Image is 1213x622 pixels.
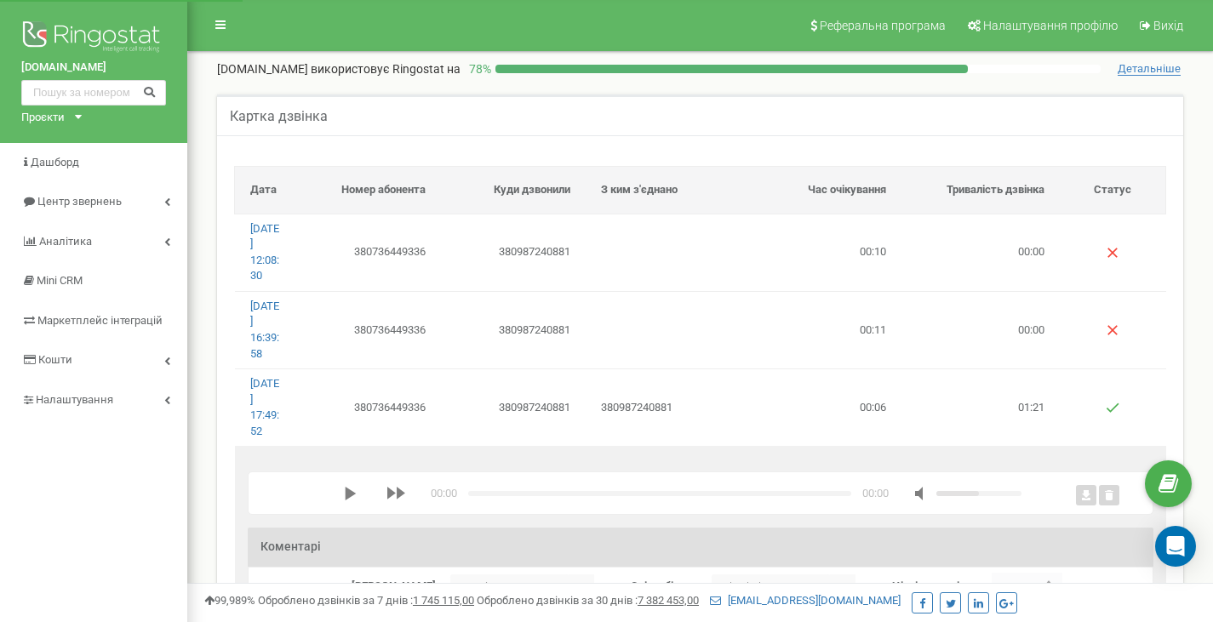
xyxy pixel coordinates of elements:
a: [EMAIL_ADDRESS][DOMAIN_NAME] [710,594,901,607]
div: Проєкти [21,110,65,126]
td: 01:21 [901,369,1060,447]
div: media player [344,485,1021,501]
td: 380987240881 [441,369,586,447]
span: Вихід [1153,19,1183,32]
u: 1 745 115,00 [413,594,474,607]
span: Налаштування профілю [983,19,1118,32]
a: [DOMAIN_NAME] [21,60,166,76]
label: Співробітник: [631,579,701,595]
td: 00:10 [744,214,902,291]
p: Tkachuk [712,574,830,600]
span: Mini CRM [37,274,83,287]
h3: Коментарі [248,528,1153,566]
b: ▾ [569,574,594,600]
th: Тривалість дзвінка [901,167,1060,214]
span: Реферальна програма [820,19,946,32]
th: Статус [1060,167,1166,214]
img: Немає відповіді [1106,246,1119,260]
div: Open Intercom Messenger [1155,526,1196,567]
span: Кошти [38,353,72,366]
td: 380987240881 [441,214,586,291]
th: Куди дзвонили [441,167,586,214]
span: 99,989% [204,594,255,607]
span: Маркетплейс інтеграцій [37,314,163,327]
th: Номер абонента [295,167,440,214]
span: Оброблено дзвінків за 7 днів : [258,594,474,607]
a: [DATE] 16:39:58 [250,300,279,360]
td: 380736449336 [295,369,440,447]
td: 00:06 [744,369,902,447]
label: Цінність дзвінка: [892,579,981,595]
img: Ringostat logo [21,17,166,60]
img: Немає відповіді [1106,323,1119,337]
span: використовує Ringostat на [311,62,461,76]
td: 380736449336 [295,214,440,291]
th: З ким з'єднано [586,167,744,214]
span: Детальніше [1118,62,1181,76]
input: Пошук за номером [21,80,166,106]
span: Центр звернень [37,195,122,208]
span: Оброблено дзвінків за 30 днів : [477,594,699,607]
h5: Картка дзвінка [230,109,328,124]
td: 00:00 [901,214,1060,291]
td: 00:00 [901,291,1060,368]
a: [DATE] 12:08:30 [250,222,279,282]
a: [DATE] 17:49:52 [250,377,279,437]
div: time [431,486,457,502]
p: 78 % [461,60,495,77]
td: 380736449336 [295,291,440,368]
p: не обрано [450,574,569,600]
div: duration [862,486,889,502]
span: Налаштування [36,393,113,406]
td: 380987240881 [586,369,744,447]
td: 380987240881 [441,291,586,368]
u: 7 382 453,00 [638,594,699,607]
th: Дата [235,167,296,214]
span: Дашборд [31,156,79,168]
th: Час очікування [744,167,902,214]
p: [DOMAIN_NAME] [217,60,461,77]
img: Успішний [1106,401,1119,414]
b: ▾ [830,574,855,600]
span: Аналiтика [39,235,92,248]
label: [PERSON_NAME]: [352,579,439,595]
td: 00:11 [744,291,902,368]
